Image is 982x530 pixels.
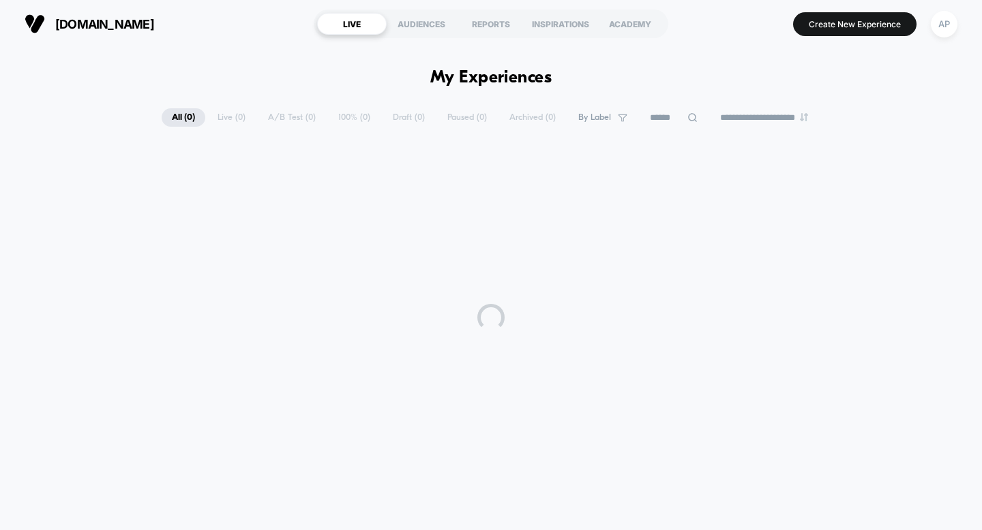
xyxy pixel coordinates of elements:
div: ACADEMY [595,13,665,35]
img: end [800,113,808,121]
span: [DOMAIN_NAME] [55,17,154,31]
span: By Label [578,112,611,123]
button: AP [927,10,962,38]
div: AP [931,11,957,37]
button: [DOMAIN_NAME] [20,13,158,35]
h1: My Experiences [430,68,552,88]
div: AUDIENCES [387,13,456,35]
span: All ( 0 ) [162,108,205,127]
img: Visually logo [25,14,45,34]
button: Create New Experience [793,12,917,36]
div: LIVE [317,13,387,35]
div: INSPIRATIONS [526,13,595,35]
div: REPORTS [456,13,526,35]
